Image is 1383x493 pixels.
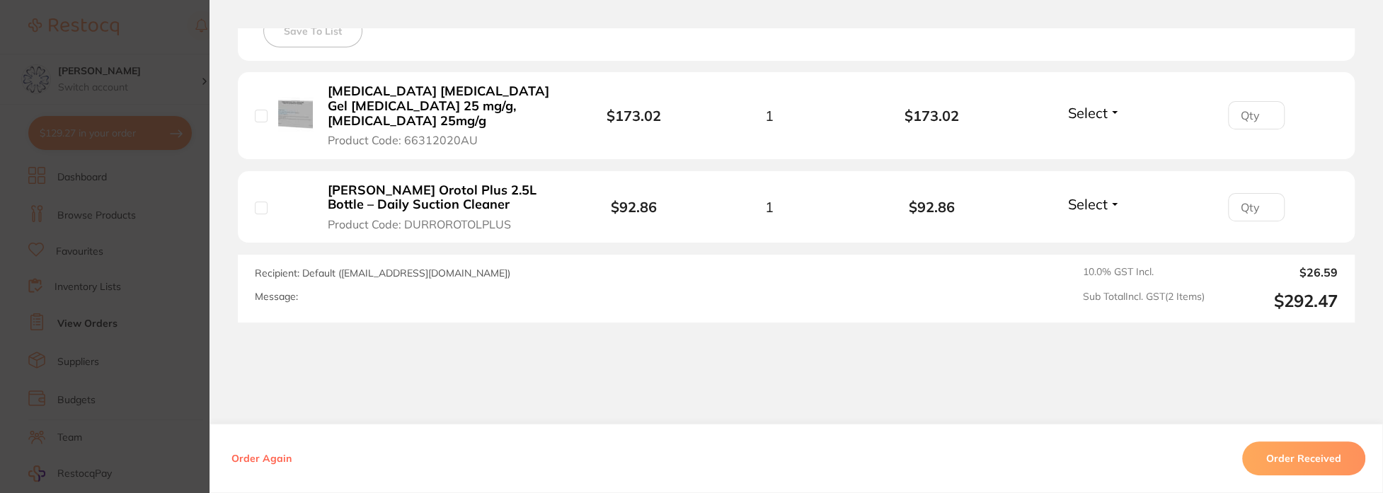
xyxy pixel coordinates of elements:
[1083,266,1205,279] span: 10.0 % GST Incl.
[1064,104,1125,122] button: Select
[328,218,511,231] span: Product Code: DURROROTOLPLUS
[851,199,1014,215] b: $92.86
[278,188,313,223] img: Durr Orotol Plus 2.5L Bottle – Daily Suction Cleaner
[1083,291,1205,311] span: Sub Total Incl. GST ( 2 Items)
[1228,193,1285,221] input: Qty
[851,108,1014,124] b: $173.02
[328,183,554,212] b: [PERSON_NAME] Orotol Plus 2.5L Bottle – Daily Suction Cleaner
[1216,266,1338,279] output: $26.59
[255,291,298,303] label: Message:
[611,198,657,216] b: $92.86
[278,97,313,132] img: Oraqix Periodontal Gel Lignocaine 25 mg/g, Prilocaine 25mg/g
[255,267,510,279] span: Recipient: Default ( [EMAIL_ADDRESS][DOMAIN_NAME] )
[323,83,558,147] button: [MEDICAL_DATA] [MEDICAL_DATA] Gel [MEDICAL_DATA] 25 mg/g, [MEDICAL_DATA] 25mg/g Product Code: 663...
[1242,441,1365,475] button: Order Received
[328,84,554,128] b: [MEDICAL_DATA] [MEDICAL_DATA] Gel [MEDICAL_DATA] 25 mg/g, [MEDICAL_DATA] 25mg/g
[1216,291,1338,311] output: $292.47
[323,182,558,232] button: [PERSON_NAME] Orotol Plus 2.5L Bottle – Daily Suction Cleaner Product Code: DURROROTOLPLUS
[765,199,774,215] span: 1
[1228,101,1285,129] input: Qty
[263,15,362,47] button: Save To List
[328,134,478,146] span: Product Code: 66312020AU
[1068,195,1108,213] span: Select
[227,452,296,465] button: Order Again
[1068,104,1108,122] span: Select
[765,108,774,124] span: 1
[1064,195,1125,213] button: Select
[607,107,661,124] b: $173.02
